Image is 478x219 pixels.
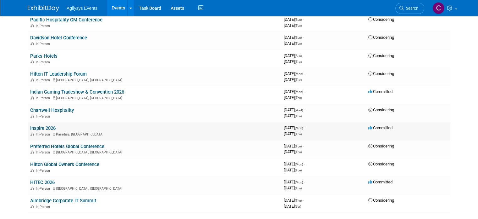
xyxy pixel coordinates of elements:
[295,145,302,148] span: (Tue)
[295,163,303,166] span: (Mon)
[295,60,302,64] span: (Tue)
[284,41,302,46] span: [DATE]
[284,23,302,28] span: [DATE]
[295,36,302,39] span: (Sun)
[368,125,393,130] span: Committed
[36,132,52,136] span: In-Person
[30,131,279,136] div: Paradise, [GEOGRAPHIC_DATA]
[30,180,55,185] a: HITEC 2026
[295,90,303,94] span: (Mon)
[295,126,303,130] span: (Mon)
[304,162,305,166] span: -
[284,144,304,148] span: [DATE]
[295,42,302,45] span: (Tue)
[368,144,394,148] span: Considering
[30,132,34,135] img: In-Person Event
[295,150,302,154] span: (Thu)
[30,53,58,59] a: Parks Hotels
[303,17,304,22] span: -
[395,3,424,14] a: Search
[295,96,302,100] span: (Thu)
[36,60,52,64] span: In-Person
[30,198,96,204] a: Aimbridge Corporate IT Summit
[303,53,304,58] span: -
[368,71,394,76] span: Considering
[368,180,393,184] span: Committed
[36,96,52,100] span: In-Person
[404,6,418,11] span: Search
[284,107,305,112] span: [DATE]
[295,54,302,58] span: (Sun)
[295,132,302,136] span: (Thu)
[30,95,279,100] div: [GEOGRAPHIC_DATA], [GEOGRAPHIC_DATA]
[30,78,34,81] img: In-Person Event
[30,24,34,27] img: In-Person Event
[295,18,302,21] span: (Sun)
[295,205,301,208] span: (Sat)
[67,6,97,11] span: Agilysys Events
[304,107,305,112] span: -
[284,168,302,172] span: [DATE]
[36,78,52,82] span: In-Person
[368,162,394,166] span: Considering
[303,198,304,203] span: -
[30,150,34,153] img: In-Person Event
[284,35,304,40] span: [DATE]
[284,204,301,209] span: [DATE]
[284,198,304,203] span: [DATE]
[295,181,303,184] span: (Mon)
[368,35,394,40] span: Considering
[30,162,99,167] a: Hilton Global Owners Conference
[284,59,302,64] span: [DATE]
[304,71,305,76] span: -
[284,186,302,190] span: [DATE]
[295,72,303,76] span: (Mon)
[368,107,394,112] span: Considering
[284,162,305,166] span: [DATE]
[36,169,52,173] span: In-Person
[284,95,302,100] span: [DATE]
[30,169,34,172] img: In-Person Event
[284,71,305,76] span: [DATE]
[284,125,305,130] span: [DATE]
[36,150,52,154] span: In-Person
[30,187,34,190] img: In-Person Event
[30,107,74,113] a: Chartwell Hospitality
[30,17,102,23] a: Pacific Hospitality GM Conference
[36,42,52,46] span: In-Person
[304,89,305,94] span: -
[30,60,34,63] img: In-Person Event
[368,17,394,22] span: Considering
[304,125,305,130] span: -
[295,78,302,82] span: (Tue)
[30,186,279,191] div: [GEOGRAPHIC_DATA], [GEOGRAPHIC_DATA]
[30,96,34,99] img: In-Person Event
[295,187,302,190] span: (Thu)
[284,89,305,94] span: [DATE]
[368,198,394,203] span: Considering
[295,199,302,202] span: (Thu)
[284,180,305,184] span: [DATE]
[30,205,34,208] img: In-Person Event
[30,35,87,41] a: Davidson Hotel Conference
[295,24,302,27] span: (Tue)
[284,53,304,58] span: [DATE]
[304,180,305,184] span: -
[295,169,302,172] span: (Tue)
[284,113,302,118] span: [DATE]
[303,144,304,148] span: -
[30,89,124,95] a: Indian Gaming Tradeshow & Convention 2026
[36,205,52,209] span: In-Person
[36,24,52,28] span: In-Person
[36,187,52,191] span: In-Person
[295,114,302,118] span: (Thu)
[30,144,104,149] a: Preferred Hotels Global Conference
[368,89,393,94] span: Committed
[36,114,52,118] span: In-Person
[303,35,304,40] span: -
[28,5,59,12] img: ExhibitDay
[30,125,56,131] a: Inspire 2026
[30,149,279,154] div: [GEOGRAPHIC_DATA], [GEOGRAPHIC_DATA]
[284,131,302,136] span: [DATE]
[295,108,303,112] span: (Wed)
